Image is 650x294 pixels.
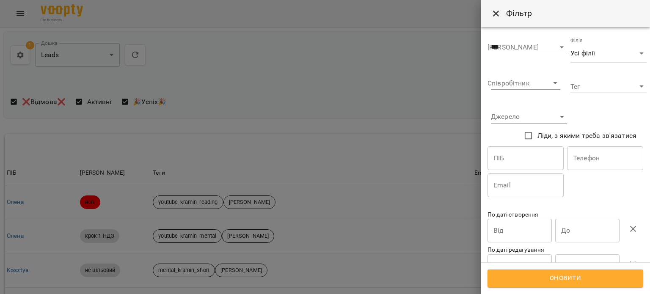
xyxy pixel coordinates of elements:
[487,246,643,254] p: По даті редагування
[570,38,583,43] label: Філія
[497,273,634,284] span: Оновити
[487,211,643,219] p: По даті створення
[570,44,647,63] div: Усі філії
[487,269,643,287] button: Оновити
[486,3,506,24] button: Close
[570,48,636,58] span: Усі філії
[487,44,539,51] label: [PERSON_NAME]
[506,7,640,20] h6: Фільтр
[487,80,529,87] label: Співробітник
[537,131,636,141] span: Ліди, з якими треба зв'язатися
